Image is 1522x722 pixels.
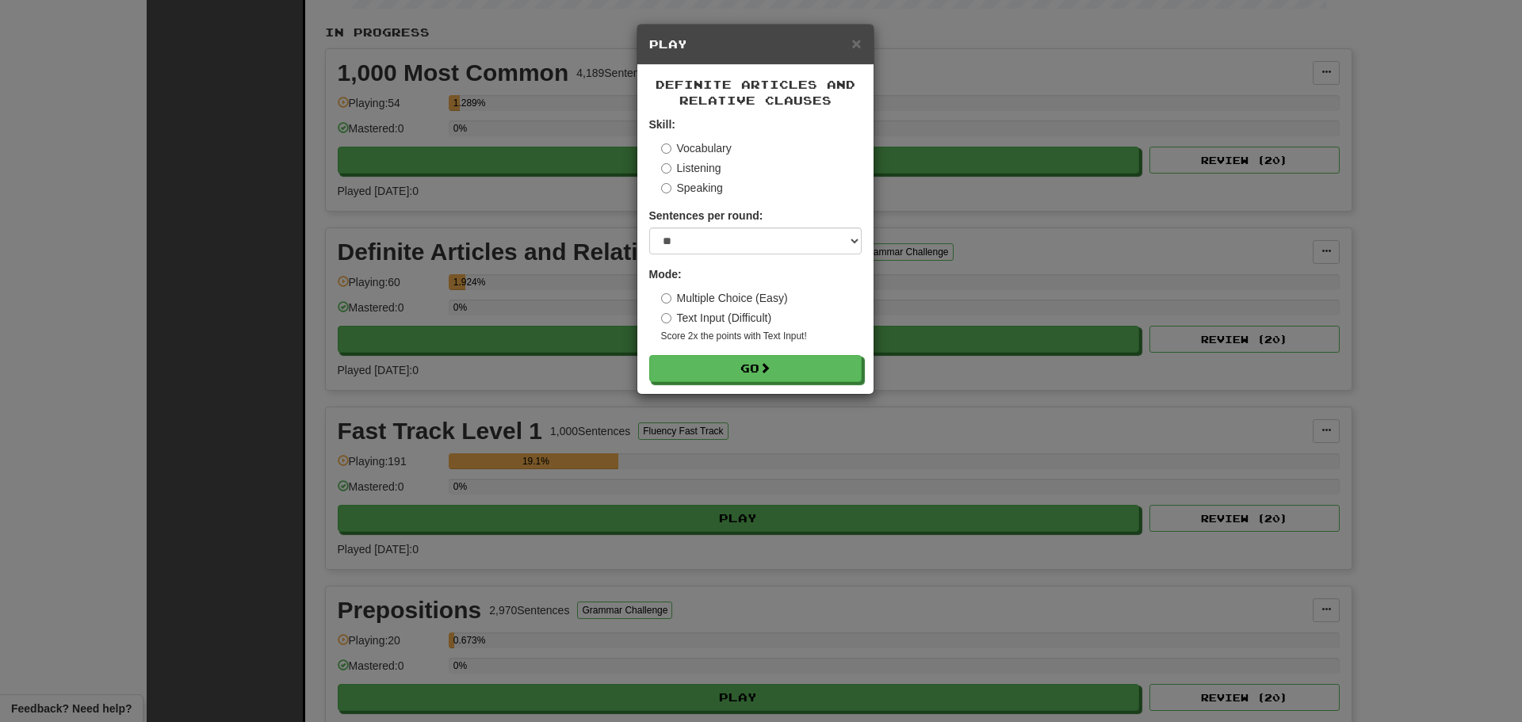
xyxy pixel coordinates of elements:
input: Vocabulary [661,143,671,154]
input: Text Input (Difficult) [661,313,671,323]
label: Text Input (Difficult) [661,310,772,326]
small: Score 2x the points with Text Input ! [661,330,862,343]
button: Close [851,35,861,52]
span: × [851,34,861,52]
span: Definite Articles and Relative Clauses [656,78,855,107]
input: Speaking [661,183,671,193]
label: Multiple Choice (Easy) [661,290,788,306]
label: Speaking [661,180,723,196]
input: Listening [661,163,671,174]
input: Multiple Choice (Easy) [661,293,671,304]
button: Go [649,355,862,382]
strong: Skill: [649,118,675,131]
strong: Mode: [649,268,682,281]
label: Sentences per round: [649,208,763,223]
label: Vocabulary [661,140,732,156]
h5: Play [649,36,862,52]
label: Listening [661,160,721,176]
